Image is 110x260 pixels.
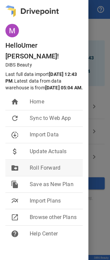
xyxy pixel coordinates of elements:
img: logo [5,5,59,17]
span: Import Plans [30,197,77,205]
span: Save as New Plan [30,180,77,188]
span: help [11,229,19,237]
span: Home [30,98,77,106]
span: attach_money [11,147,19,155]
p: Last full data import . Latest data from data warehouse is from [5,71,85,91]
span: open_in_new [11,213,19,221]
span: Browse other Plans [30,213,77,221]
span: drive_file_move [11,164,19,172]
span: home [11,98,19,106]
span: Roll Forward [30,164,77,172]
span: Help Center [30,229,77,237]
h6: Hello Umer [PERSON_NAME] ! [5,40,88,61]
img: ACg8ocKQ0QNHsXWUWKoorydaHnm2Vkqbbj19h7lH8A67uT90e6WYNw=s96-c [5,24,19,37]
span: Update Actuals [30,147,77,155]
p: DIBS Beauty [5,61,88,68]
span: Import Data [30,131,77,139]
span: Sync to Web App [30,114,77,122]
span: multiline_chart [11,197,19,205]
span: refresh [11,114,19,122]
span: file_copy [11,180,19,188]
b: [DATE] 05:04 AM . [45,85,83,90]
span: downloading [11,131,19,139]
